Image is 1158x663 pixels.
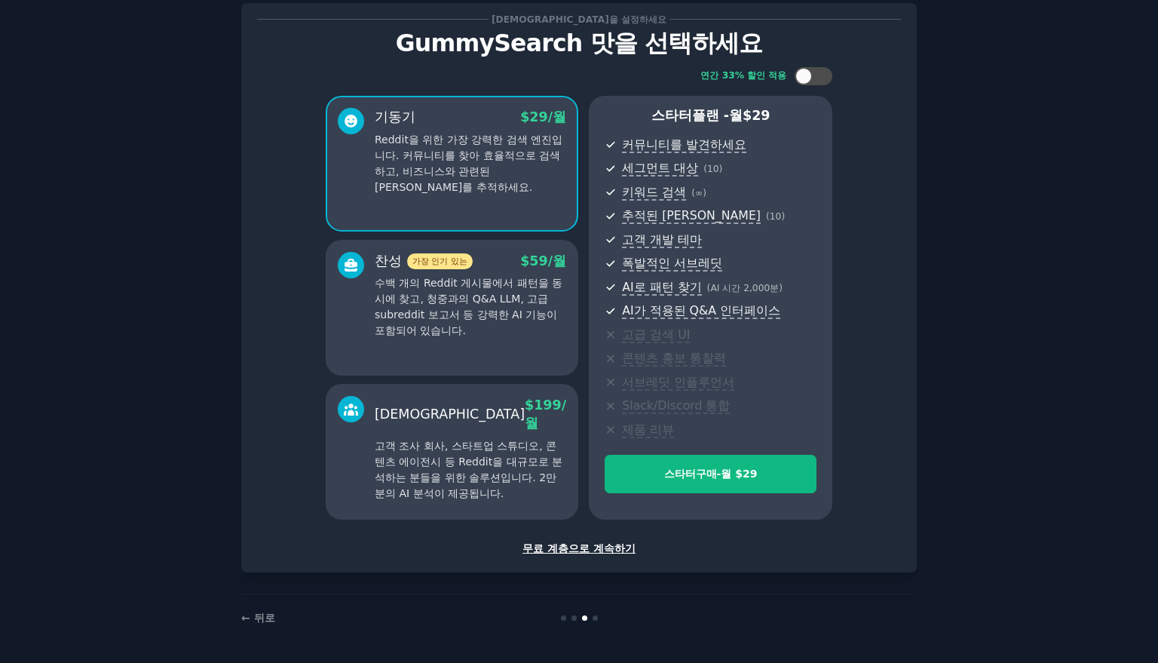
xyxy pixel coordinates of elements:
font: /월 [548,253,566,269]
font: ) [719,164,723,174]
font: 기동기 [375,109,415,124]
font: ( [691,188,695,198]
button: 스타터구매-월 $29 [605,455,816,493]
font: 수백 개의 Reddit 게시물에서 패턴을 동시에 찾고, 청중과의 Q&A LLM, 고급 subreddit 보고서 등 강력한 AI 기능이 포함되어 있습니다. [375,277,562,336]
font: 연간 33% 할인 적용 [700,70,786,81]
font: 59 [529,253,547,269]
font: Slack/Discord 통합 [622,398,730,413]
font: 29 [752,108,770,123]
font: 스타터 [664,468,696,480]
font: $ [520,109,529,124]
font: Reddit을 위한 가장 강력한 검색 엔진입니다. 커뮤니티를 찾아 효율적으로 검색하고, 비즈니스와 관련된 [PERSON_NAME]를 추적하세요. [375,134,562,193]
font: 10 [707,164,719,174]
font: 키워드 검색 [622,185,686,199]
font: $ [525,397,534,413]
font: 가장 인기 있는 [412,256,467,266]
font: 세그먼트 대상 [622,161,698,175]
font: ) [779,283,783,293]
font: 찬성 [375,253,402,269]
font: ( [707,283,711,293]
font: 무료 계층으로 계속하기 [522,542,636,554]
font: /월 [548,109,566,124]
font: ( [703,164,707,174]
a: ← 뒤로 [241,612,275,624]
font: ∞ [695,188,703,198]
font: - [717,468,721,480]
font: AI 시간 2,000분 [710,283,779,293]
font: ) [781,211,785,222]
font: 고객 조사 회사, 스타트업 스튜디오, 콘텐츠 에이전시 등 Reddit을 대규모로 분석하는 분들을 위한 솔루션입니다. 2만 분의 AI 분석이 제공됩니다. [375,440,562,499]
font: 고객 개발 테마 [622,232,702,247]
font: GummySearch 맛을 선택하세요 [396,29,763,57]
font: 콘텐츠 홍보 통찰력 [622,351,726,365]
font: $ [520,253,529,269]
font: 구매 [696,468,717,480]
font: [DEMOGRAPHIC_DATA]을 설정하세요 [492,14,666,25]
font: 고급 검색 UI [622,327,690,342]
font: 10 [770,211,782,222]
font: 월 $ [721,468,743,480]
font: 플랜 - [692,108,729,123]
font: 29 [529,109,547,124]
font: ) [703,188,706,198]
font: 커뮤니티를 발견하세요 [622,137,746,152]
font: ( [766,211,770,222]
font: 폭발적인 서브레딧 [622,256,722,270]
font: 제품 리뷰 [622,422,674,437]
font: 스타터 [651,108,692,123]
font: 서브레딧 인플루언서 [622,375,734,389]
font: 29 [743,468,757,480]
font: [DEMOGRAPHIC_DATA] [375,407,525,422]
font: AI가 적용된 Q&A 인터페이스 [622,303,780,318]
font: AI로 패턴 찾기 [622,280,701,294]
font: $ [743,108,752,123]
font: 월 [729,108,743,123]
font: 추적된 [PERSON_NAME] [622,208,761,223]
font: 199 [534,397,562,413]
